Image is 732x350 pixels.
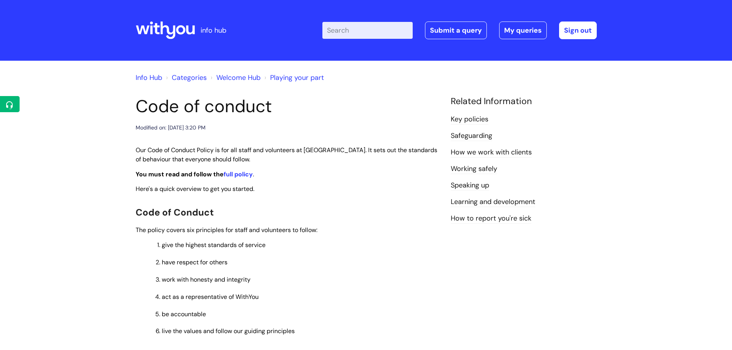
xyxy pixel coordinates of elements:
a: full policy [224,170,253,178]
span: Here's a quick overview to get you started. [136,185,254,193]
span: The policy covers six principles for staff and volunteers to follow: [136,226,317,234]
span: Our Code of Conduct Policy is for all staff and volunteers at [GEOGRAPHIC_DATA]. It sets out the ... [136,146,437,164]
strong: You must read and follow the [136,170,224,178]
a: Speaking up [451,181,489,191]
a: Working safely [451,164,497,174]
a: Categories [172,73,207,82]
h4: Related Information [451,96,597,107]
a: Welcome Hub [216,73,261,82]
a: How we work with clients [451,148,532,158]
a: Safeguarding [451,131,492,141]
a: Info Hub [136,73,162,82]
div: | - [322,22,597,39]
a: Playing your part [270,73,324,82]
span: work with honesty and integrity [162,275,251,284]
a: How to report you're sick [451,214,531,224]
span: . [136,170,254,178]
li: Solution home [164,71,207,84]
input: Search [322,22,413,39]
p: info hub [201,24,226,36]
span: give the highest standards of service [162,241,266,249]
span: live the values and follow our guiding principles [162,327,295,335]
a: Sign out [559,22,597,39]
span: act as a representative of WithYou [162,293,259,301]
li: Playing your part [262,71,324,84]
div: Modified on: [DATE] 3:20 PM [136,123,206,133]
span: Code of Conduct [136,206,214,218]
a: Key policies [451,114,488,124]
span: be accountable [162,310,206,318]
span: ct for others [162,258,227,266]
span: have respe [162,258,193,266]
a: Learning and development [451,197,535,207]
h1: Code of conduct [136,96,439,117]
li: Welcome Hub [209,71,261,84]
a: My queries [499,22,547,39]
a: Submit a query [425,22,487,39]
